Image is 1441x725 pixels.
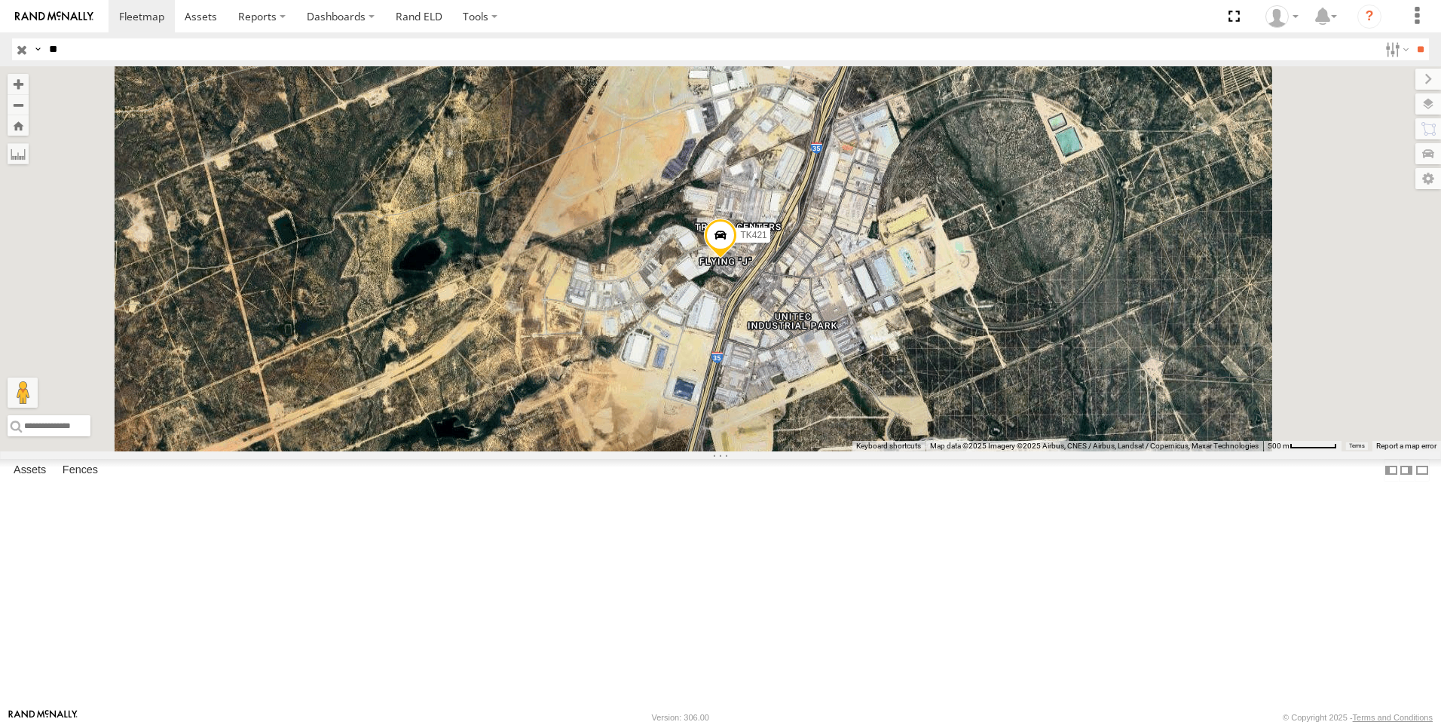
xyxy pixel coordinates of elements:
[1399,459,1414,481] label: Dock Summary Table to the Right
[1353,713,1433,722] a: Terms and Conditions
[856,441,921,451] button: Keyboard shortcuts
[6,460,54,481] label: Assets
[15,11,93,22] img: rand-logo.svg
[1268,442,1290,450] span: 500 m
[1376,442,1436,450] a: Report a map error
[1283,713,1433,722] div: © Copyright 2025 -
[1384,459,1399,481] label: Dock Summary Table to the Left
[8,74,29,94] button: Zoom in
[740,230,766,240] span: TK421
[8,378,38,408] button: Drag Pegman onto the map to open Street View
[1415,459,1430,481] label: Hide Summary Table
[8,143,29,164] label: Measure
[930,442,1259,450] span: Map data ©2025 Imagery ©2025 Airbus, CNES / Airbus, Landsat / Copernicus, Maxar Technologies
[8,710,78,725] a: Visit our Website
[32,38,44,60] label: Search Query
[8,115,29,136] button: Zoom Home
[1415,168,1441,189] label: Map Settings
[1349,443,1365,449] a: Terms (opens in new tab)
[55,460,106,481] label: Fences
[1260,5,1304,28] div: Norma Casillas
[8,94,29,115] button: Zoom out
[652,713,709,722] div: Version: 306.00
[1379,38,1412,60] label: Search Filter Options
[1357,5,1381,29] i: ?
[1263,441,1342,451] button: Map Scale: 500 m per 59 pixels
